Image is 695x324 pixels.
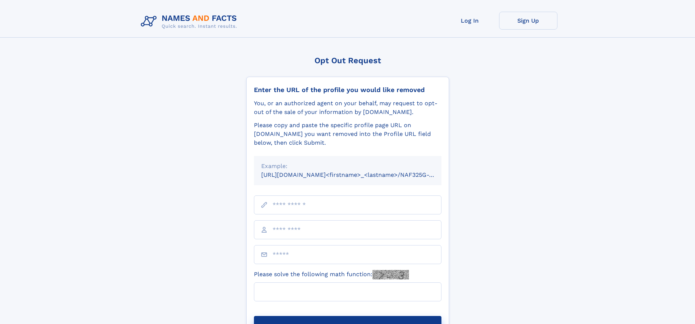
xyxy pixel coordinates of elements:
[254,270,409,279] label: Please solve the following math function:
[246,56,449,65] div: Opt Out Request
[261,162,434,171] div: Example:
[441,12,499,30] a: Log In
[254,99,441,117] div: You, or an authorized agent on your behalf, may request to opt-out of the sale of your informatio...
[499,12,557,30] a: Sign Up
[254,86,441,94] div: Enter the URL of the profile you would like removed
[261,171,455,178] small: [URL][DOMAIN_NAME]<firstname>_<lastname>/NAF325G-xxxxxxxx
[138,12,243,31] img: Logo Names and Facts
[254,121,441,147] div: Please copy and paste the specific profile page URL on [DOMAIN_NAME] you want removed into the Pr...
